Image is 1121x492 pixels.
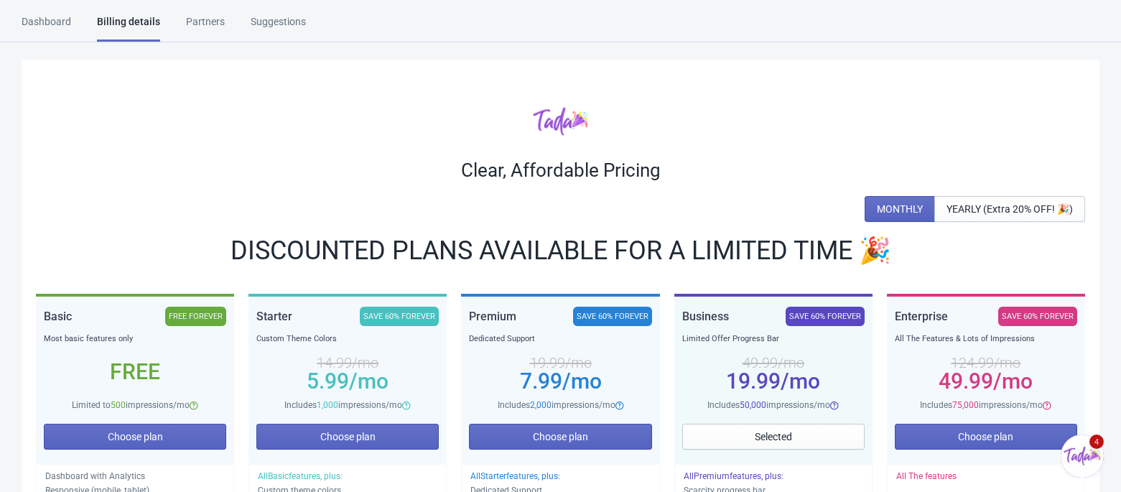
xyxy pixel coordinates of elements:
[498,400,615,410] span: Includes impressions/mo
[573,307,652,326] div: SAVE 60% FOREVER
[562,368,602,394] span: /mo
[682,424,865,450] button: Selected
[895,376,1077,387] div: 49.99
[44,424,226,450] button: Choose plan
[469,307,516,326] div: Premium
[108,431,163,442] span: Choose plan
[533,106,588,136] img: tadacolor.png
[317,400,338,410] span: 1,000
[946,203,1073,215] span: YEARLY (Extra 20% OFF! 🎉)
[36,239,1085,262] div: DISCOUNTED PLANS AVAILABLE FOR A LIMITED TIME 🎉
[44,366,226,378] div: Free
[993,368,1033,394] span: /mo
[895,332,1077,346] div: All The Features & Lots of Impressions
[740,400,766,410] span: 50,000
[958,431,1013,442] span: Choose plan
[256,332,439,346] div: Custom Theme Colors
[45,469,225,483] p: Dashboard with Analytics
[349,368,389,394] span: /mo
[97,14,160,42] div: Billing details
[256,376,439,387] div: 5.99
[284,400,402,410] span: Includes impressions/mo
[998,307,1077,326] div: SAVE 60% FOREVER
[251,14,306,40] div: Suggestions
[952,400,979,410] span: 75,000
[896,471,957,481] span: All The features
[360,307,439,326] div: SAVE 60% FOREVER
[682,332,865,346] div: Limited Offer Progress Bar
[755,431,792,442] span: Selected
[44,332,226,346] div: Most basic features only
[682,307,729,326] div: Business
[256,307,292,326] div: Starter
[36,159,1085,182] div: Clear, Affordable Pricing
[111,400,126,410] span: 500
[895,424,1077,450] button: Choose plan
[530,400,552,410] span: 2,000
[684,471,783,481] span: All Premium features, plus:
[786,307,865,326] div: SAVE 60% FOREVER
[469,332,651,346] div: Dedicated Support
[186,14,225,40] div: Partners
[469,424,651,450] button: Choose plan
[44,307,72,326] div: Basic
[470,471,560,481] span: All Starter features, plus:
[895,307,948,326] div: Enterprise
[1061,435,1107,478] iframe: chat widget
[22,14,71,40] div: Dashboard
[682,357,865,368] div: 49.99 /mo
[895,357,1077,368] div: 124.99 /mo
[256,357,439,368] div: 14.99 /mo
[865,196,935,222] button: MONTHLY
[165,307,226,326] div: FREE FOREVER
[256,424,439,450] button: Choose plan
[877,203,923,215] span: MONTHLY
[469,376,651,387] div: 7.99
[258,471,343,481] span: All Basic features, plus:
[707,400,830,410] span: Includes impressions/mo
[682,376,865,387] div: 19.99
[781,368,820,394] span: /mo
[934,196,1085,222] button: YEARLY (Extra 20% OFF! 🎉)
[920,400,1043,410] span: Includes impressions/mo
[469,357,651,368] div: 19.99 /mo
[533,431,588,442] span: Choose plan
[320,431,376,442] span: Choose plan
[44,398,226,412] div: Limited to impressions/mo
